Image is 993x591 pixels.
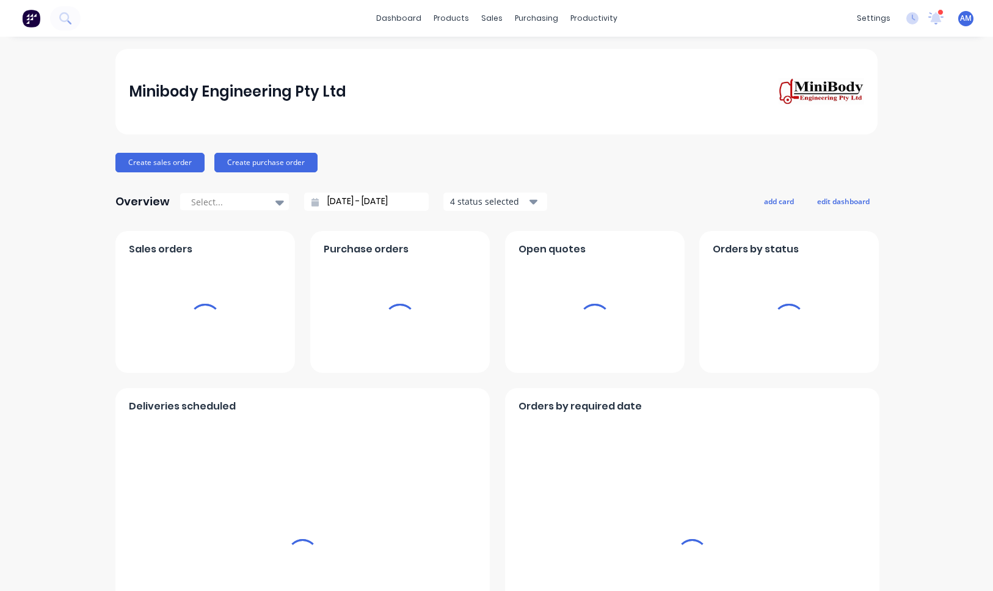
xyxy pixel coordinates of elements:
button: Create purchase order [214,153,318,172]
div: settings [851,9,897,28]
img: Minibody Engineering Pty Ltd [779,78,864,106]
span: Purchase orders [324,242,409,257]
span: AM [960,13,972,24]
span: Orders by required date [518,399,642,414]
div: Overview [115,189,170,214]
button: add card [756,193,802,209]
a: dashboard [370,9,427,28]
button: Create sales order [115,153,205,172]
div: sales [475,9,509,28]
span: Orders by status [713,242,799,257]
span: Deliveries scheduled [129,399,236,414]
div: Minibody Engineering Pty Ltd [129,79,346,104]
div: productivity [564,9,624,28]
button: 4 status selected [443,193,547,211]
div: products [427,9,475,28]
span: Sales orders [129,242,192,257]
div: 4 status selected [450,195,527,208]
img: Factory [22,9,40,28]
div: purchasing [509,9,564,28]
button: edit dashboard [809,193,878,209]
span: Open quotes [518,242,586,257]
